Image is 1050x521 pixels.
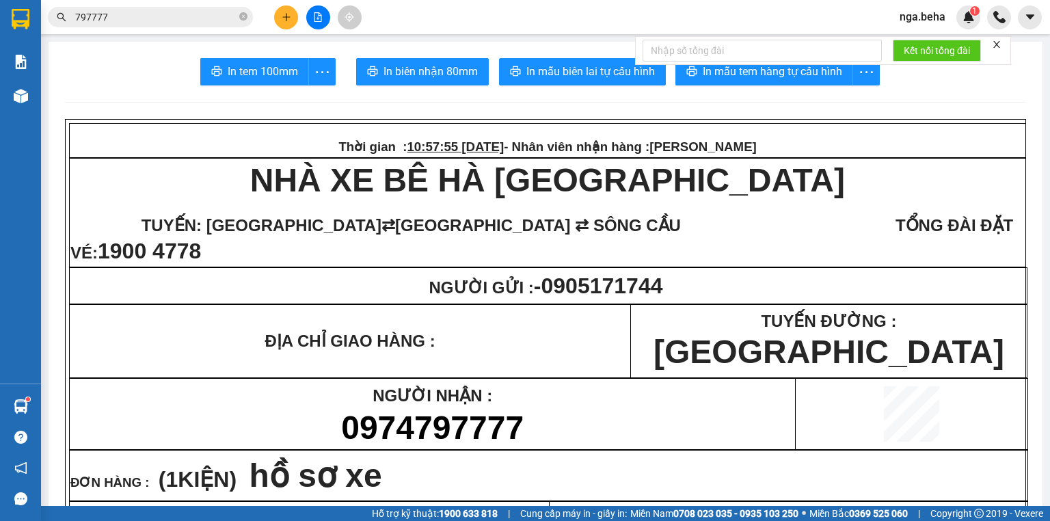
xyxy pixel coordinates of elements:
span: message [14,492,27,505]
span: [GEOGRAPHIC_DATA] ⇄ SÔNG CẦU [395,216,681,235]
img: warehouse-icon [14,399,28,414]
span: more [853,64,879,81]
span: close-circle [239,11,247,24]
span: [PERSON_NAME] [649,139,757,154]
span: Cung cấp máy in - giấy in: [520,506,627,521]
span: close [992,40,1001,49]
span: NGƯỜI GỬI : [429,278,668,297]
span: 1 [972,6,977,16]
span: printer [686,66,697,79]
span: ( [159,467,166,492]
span: ⇄ [381,216,395,235]
img: warehouse-icon [14,89,28,103]
span: In tem 100mm [228,63,298,80]
img: logo-vxr [12,9,29,29]
span: 10:57:55 [DATE] [407,139,504,154]
img: icon-new-feature [962,11,975,23]
button: printerIn mẫu tem hàng tự cấu hình [675,58,853,85]
span: TUYẾN: [GEOGRAPHIC_DATA] [142,216,381,235]
span: | [508,506,510,521]
span: In mẫu biên lai tự cấu hình [526,63,655,80]
strong: 0708 023 035 - 0935 103 250 [673,508,798,519]
span: printer [510,66,521,79]
input: Nhập số tổng đài [643,40,882,62]
button: Kết nối tổng đài [893,40,981,62]
span: nga.beha [889,8,956,25]
span: ⚪️ [802,511,806,516]
strong: ĐỊA CHỈ GIAO HÀNG : [265,332,435,350]
span: file-add [313,12,323,22]
button: plus [274,5,298,29]
span: printer [211,66,222,79]
span: close-circle [239,12,247,21]
sup: 1 [26,397,30,401]
span: [GEOGRAPHIC_DATA] [654,334,1004,370]
button: more [308,58,336,85]
button: more [852,58,880,85]
span: In biên nhận 80mm [383,63,478,80]
span: notification [14,462,27,475]
span: plus [282,12,291,22]
span: printer [367,66,378,79]
span: | [918,506,920,521]
button: printerIn mẫu biên lai tự cấu hình [499,58,666,85]
span: caret-down [1024,11,1036,23]
span: Miền Nam [630,506,798,521]
span: 1900 4778 [98,239,201,263]
span: more [309,64,335,81]
span: TUYẾN ĐƯỜNG : [761,312,896,330]
button: aim [338,5,362,29]
span: ĐƠN HÀNG : [70,475,149,490]
img: solution-icon [14,55,28,69]
span: 0905171744 [541,273,663,298]
button: file-add [306,5,330,29]
sup: 1 [970,6,980,16]
span: NGƯỜI NHẬN : [373,386,492,405]
span: Miền Bắc [809,506,908,521]
img: phone-icon [993,11,1006,23]
strong: NHÀ XE BÊ HÀ [GEOGRAPHIC_DATA] [250,162,845,198]
span: copyright [974,509,984,518]
span: In mẫu tem hàng tự cấu hình [703,63,842,80]
button: printerIn tem 100mm [200,58,309,85]
span: hồ sơ xe [250,457,382,494]
span: Thời gian : - Nhân viên nhận hàng : [338,139,756,154]
span: 0974797777 [341,410,524,446]
span: Hỗ trợ kỹ thuật: [372,506,498,521]
span: aim [345,12,354,22]
button: printerIn biên nhận 80mm [356,58,489,85]
input: Tìm tên, số ĐT hoặc mã đơn [75,10,237,25]
span: 1 [165,467,178,492]
span: search [57,12,66,22]
span: question-circle [14,431,27,444]
button: caret-down [1018,5,1042,29]
span: - [534,273,663,298]
strong: 0369 525 060 [849,508,908,519]
span: Kết nối tổng đài [904,43,970,58]
strong: 1900 633 818 [439,508,498,519]
span: KIỆN) [178,467,237,492]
